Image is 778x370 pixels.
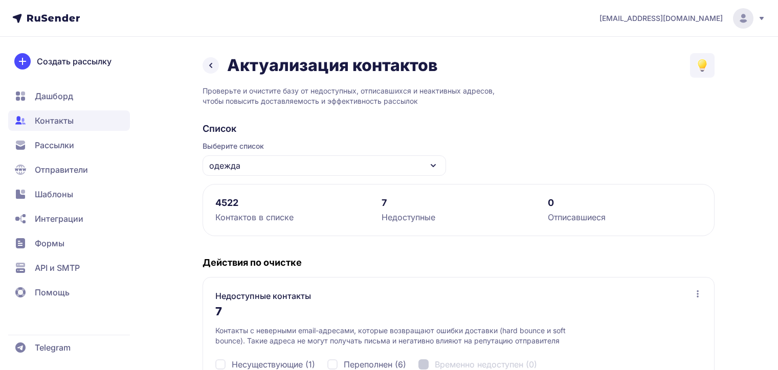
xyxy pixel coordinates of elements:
p: Контакты с неверными email-адресами, которые возвращают ошибки доставки (hard bounce и soft bounc... [215,326,596,346]
span: Контакты [35,114,74,127]
h4: Действия по очистке [203,257,715,269]
span: Интеграции [35,213,83,225]
span: API и SMTP [35,262,80,274]
a: Telegram [8,337,130,358]
span: Дашборд [35,90,73,102]
div: Контактов в списке [215,211,369,223]
div: 4522 [215,197,369,209]
span: Отправители [35,164,88,176]
div: 7 [382,197,536,209]
span: Шаблоны [35,188,73,200]
p: Проверьте и очистите базу от недоступных, отписавшихся и неактивных адресов, чтобы повысить доста... [203,86,715,106]
div: Отписавшиеся [548,211,702,223]
h3: Недоступные контакты [215,290,311,302]
div: 7 [215,302,702,326]
span: Выберите список [203,141,446,151]
div: Недоступные [382,211,536,223]
span: Помощь [35,286,70,298]
div: 0 [548,197,702,209]
span: Telegram [35,341,71,354]
span: одежда [209,159,240,172]
span: Формы [35,237,64,249]
span: Рассылки [35,139,74,151]
span: Создать рассылку [37,55,112,67]
span: [EMAIL_ADDRESS][DOMAIN_NAME] [599,13,723,24]
h1: Актуализация контактов [227,55,438,76]
h2: Список [203,123,715,135]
